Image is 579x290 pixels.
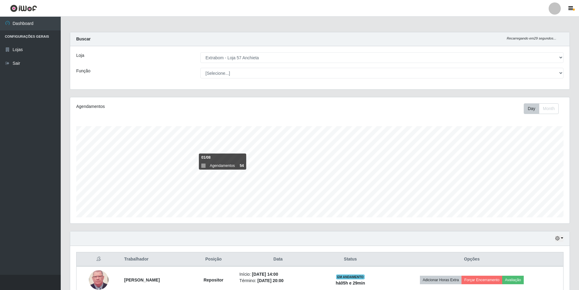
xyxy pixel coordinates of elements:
[420,276,461,284] button: Adicionar Horas Extra
[76,36,90,41] strong: Buscar
[236,252,320,267] th: Data
[76,52,84,59] label: Loja
[524,103,539,114] button: Day
[240,271,317,278] li: Início:
[121,252,191,267] th: Trabalhador
[76,68,90,74] label: Função
[203,278,223,282] strong: Repositor
[257,278,284,283] time: [DATE] 20:00
[524,103,559,114] div: First group
[502,276,524,284] button: Avaliação
[10,5,37,12] img: CoreUI Logo
[320,252,380,267] th: Status
[524,103,564,114] div: Toolbar with button groups
[539,103,559,114] button: Month
[507,36,556,40] i: Recarregando em 29 segundos...
[336,281,365,285] strong: há 05 h e 29 min
[461,276,502,284] button: Forçar Encerramento
[76,103,274,110] div: Agendamentos
[240,278,317,284] li: Término:
[124,278,160,282] strong: [PERSON_NAME]
[191,252,236,267] th: Posição
[336,274,365,279] span: EM ANDAMENTO
[252,272,278,277] time: [DATE] 14:00
[380,252,563,267] th: Opções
